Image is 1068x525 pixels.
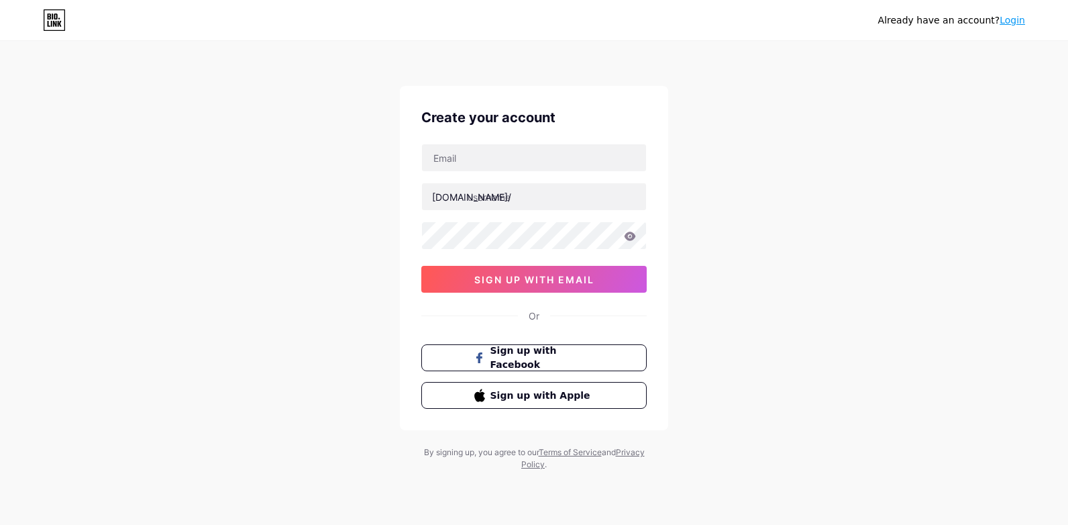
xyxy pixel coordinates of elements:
[490,389,594,403] span: Sign up with Apple
[422,183,646,210] input: username
[878,13,1025,28] div: Already have an account?
[539,447,602,457] a: Terms of Service
[490,344,594,372] span: Sign up with Facebook
[422,144,646,171] input: Email
[474,274,594,285] span: sign up with email
[1000,15,1025,26] a: Login
[529,309,539,323] div: Or
[421,107,647,128] div: Create your account
[432,190,511,204] div: [DOMAIN_NAME]/
[421,344,647,371] button: Sign up with Facebook
[421,266,647,293] button: sign up with email
[421,382,647,409] button: Sign up with Apple
[420,446,648,471] div: By signing up, you agree to our and .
